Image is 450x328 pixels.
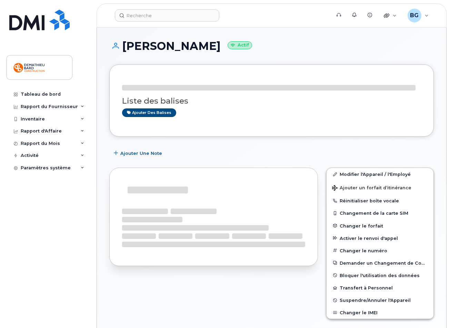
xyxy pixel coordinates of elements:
[340,298,411,303] span: Suspendre/Annuler l'Appareil
[327,207,433,219] button: Changement de la carte SIM
[327,168,433,180] a: Modifier l'Appareil / l'Employé
[327,244,433,257] button: Changer le numéro
[327,232,433,244] button: Activer le renvoi d'appel
[327,282,433,294] button: Transfert à Personnel
[327,220,433,232] button: Changer le forfait
[327,257,433,269] button: Demander un Changement de Compte
[228,41,252,49] small: Actif
[120,150,162,157] span: Ajouter une Note
[340,223,383,228] span: Changer le forfait
[109,147,168,159] button: Ajouter une Note
[327,269,433,282] button: Bloquer l'utilisation des données
[122,97,421,105] h3: Liste des balises
[327,306,433,319] button: Changer le IMEI
[327,294,433,306] button: Suspendre/Annuler l'Appareil
[122,108,176,117] a: Ajouter des balises
[327,180,433,194] button: Ajouter un forfait d’itinérance
[109,40,434,52] h1: [PERSON_NAME]
[332,185,411,192] span: Ajouter un forfait d’itinérance
[340,235,398,241] span: Activer le renvoi d'appel
[327,194,433,207] button: Réinitialiser boîte vocale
